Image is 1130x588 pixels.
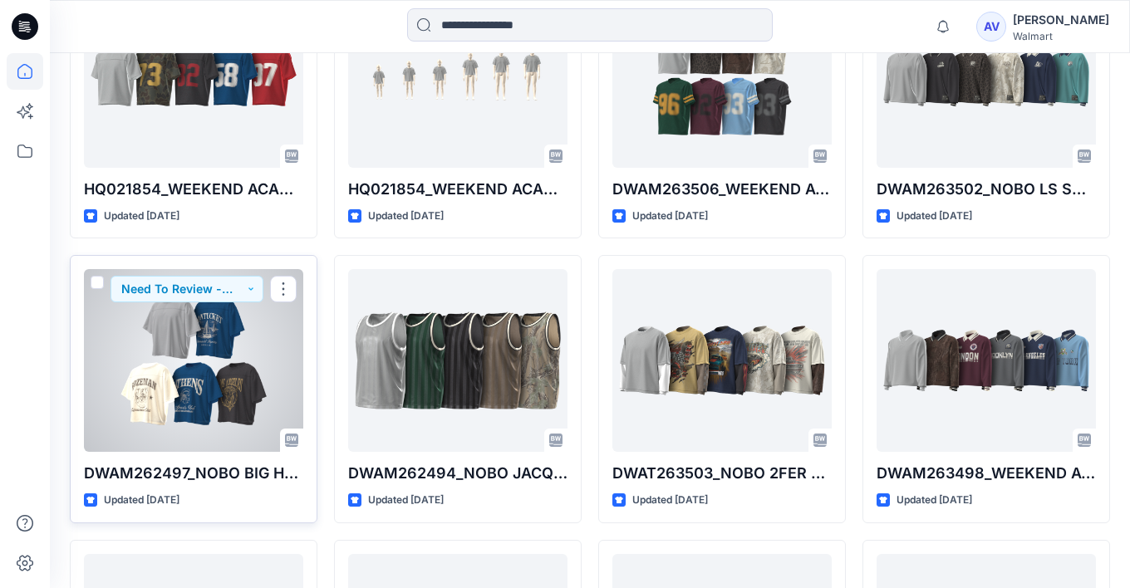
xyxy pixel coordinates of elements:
[368,208,444,225] p: Updated [DATE]
[612,269,832,452] a: DWAT263503_NOBO 2FER TEE W- GRAPHICS
[612,462,832,485] p: DWAT263503_NOBO 2FER TEE W- GRAPHICS
[104,492,179,509] p: Updated [DATE]
[877,178,1096,201] p: DWAM263502_NOBO LS SOCCER JERSEY
[348,269,567,452] a: DWAM262494_NOBO JACQUARD MESH BASKETBALL TANK W- RIB
[632,492,708,509] p: Updated [DATE]
[368,492,444,509] p: Updated [DATE]
[84,462,303,485] p: DWAM262497_NOBO BIG HOLE MESH TEE W- GRAPHIC
[877,269,1096,452] a: DWAM263498_WEEKEND ACADEMY LS SOCCER JERSEY
[104,208,179,225] p: Updated [DATE]
[84,269,303,452] a: DWAM262497_NOBO BIG HOLE MESH TEE W- GRAPHIC
[348,462,567,485] p: DWAM262494_NOBO JACQUARD MESH BASKETBALL TANK W- RIB
[1013,10,1109,30] div: [PERSON_NAME]
[877,462,1096,485] p: DWAM263498_WEEKEND ACADEMY LS SOCCER JERSEY
[84,178,303,201] p: HQ021854_WEEKEND ACADEMY SS MESH TOP
[612,178,832,201] p: DWAM263506_WEEKEND ACADEMY MESH FOOTBALL JERSEY
[897,208,972,225] p: Updated [DATE]
[897,492,972,509] p: Updated [DATE]
[976,12,1006,42] div: AV
[632,208,708,225] p: Updated [DATE]
[1013,30,1109,42] div: Walmart
[348,178,567,201] p: HQ021854_WEEKEND ACADEMY TWEEN MESH TOP_SIZE SET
